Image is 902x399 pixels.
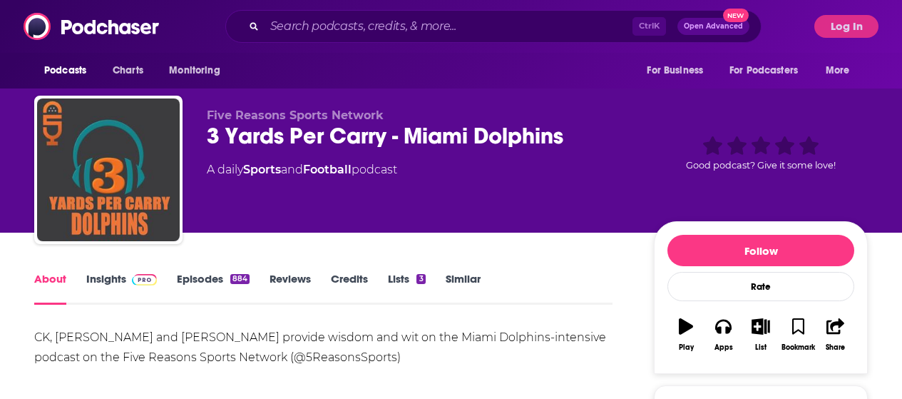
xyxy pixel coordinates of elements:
div: Share [826,343,845,352]
div: 3 [416,274,425,284]
button: Play [667,309,704,360]
button: open menu [816,57,868,84]
img: 3 Yards Per Carry - Miami Dolphins [37,99,180,241]
img: Podchaser - Follow, Share and Rate Podcasts [24,13,160,40]
a: Reviews [270,272,311,305]
span: Charts [113,61,143,81]
a: Lists3 [388,272,425,305]
button: Apps [704,309,742,360]
input: Search podcasts, credits, & more... [265,15,632,38]
button: Bookmark [779,309,816,360]
div: Apps [714,343,733,352]
div: List [755,343,767,352]
div: Good podcast? Give it some love! [654,108,868,197]
span: Open Advanced [684,23,743,30]
div: 884 [230,274,250,284]
span: Five Reasons Sports Network [207,108,384,122]
div: CK, [PERSON_NAME] and [PERSON_NAME] provide wisdom and wit on the Miami Dolphins-intensive podcas... [34,328,613,368]
span: For Podcasters [729,61,798,81]
a: Sports [243,163,281,176]
button: Open AdvancedNew [677,18,749,35]
span: More [826,61,850,81]
span: Ctrl K [632,17,666,36]
span: Podcasts [44,61,86,81]
span: and [281,163,303,176]
a: InsightsPodchaser Pro [86,272,157,305]
div: Rate [667,272,854,301]
span: New [723,9,749,22]
span: Good podcast? Give it some love! [686,160,836,171]
img: Podchaser Pro [132,274,157,286]
button: open menu [34,57,105,84]
button: open menu [720,57,819,84]
a: Episodes884 [177,272,250,305]
a: About [34,272,66,305]
div: Bookmark [781,343,815,352]
button: Follow [667,235,854,266]
a: Credits [331,272,368,305]
div: Search podcasts, credits, & more... [225,10,762,43]
a: Charts [103,57,152,84]
button: Share [817,309,854,360]
button: open menu [637,57,721,84]
div: Play [679,343,694,352]
button: Log In [814,15,878,38]
a: Football [303,163,352,176]
a: Similar [446,272,481,305]
button: List [742,309,779,360]
span: For Business [647,61,703,81]
button: open menu [159,57,238,84]
span: Monitoring [169,61,220,81]
div: A daily podcast [207,161,397,178]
